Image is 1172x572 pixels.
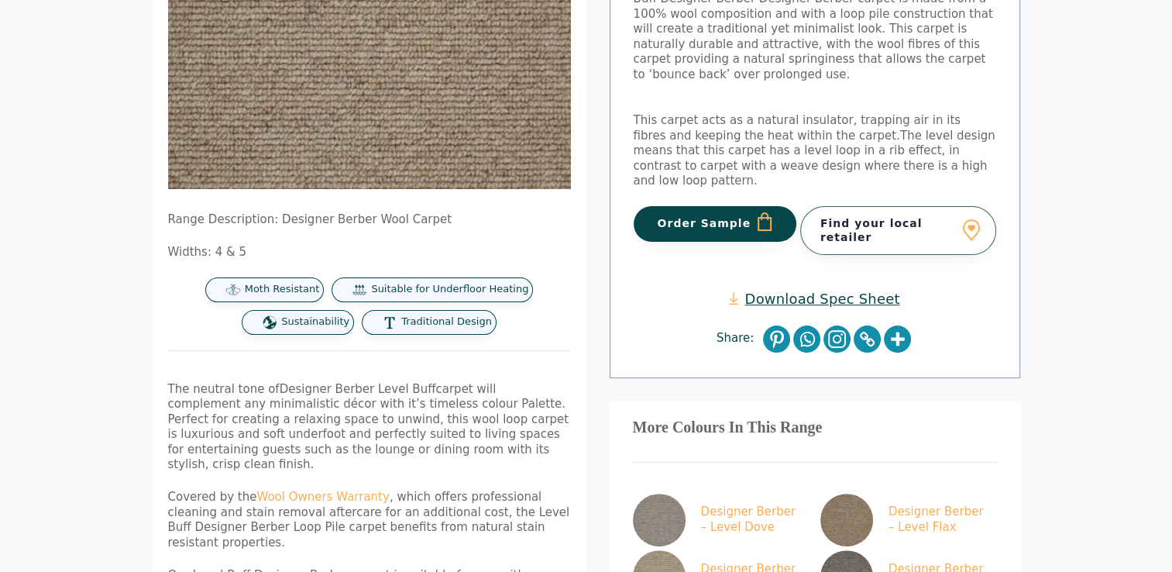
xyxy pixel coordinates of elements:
[401,315,492,329] span: Traditional Design
[823,326,851,353] a: Instagram
[168,490,570,550] span: Covered by the , which offers professional cleaning and stain removal aftercare for an additional...
[168,212,571,228] p: Range Description: Designer Berber Wool Carpet
[634,129,995,188] span: The level design means that this carpet has a level loop in a rib effect, in contrast to carpet w...
[820,494,991,546] a: Designer Berber – Level Flax
[884,326,911,353] a: More
[633,494,803,546] a: Designer Berber – Level Dove
[800,206,996,254] a: Find your local retailer
[729,290,899,308] a: Download Spec Sheet
[168,382,571,473] p: The neutral tone of carpet will complement any minimalistic décor with it’s timeless colour Palet...
[717,331,761,346] span: Share:
[280,382,436,396] span: Designer Berber Level Buff
[634,113,961,143] span: This carpet acts as a natural insulator, trapping air in its fibres and keeping the heat within t...
[371,283,528,296] span: Suitable for Underfloor Heating
[633,425,997,431] h3: More Colours In This Range
[245,283,320,296] span: Moth Resistant
[763,326,790,353] a: Pinterest
[634,206,797,242] button: Order Sample
[168,245,571,260] p: Widths: 4 & 5
[281,315,349,329] span: Sustainability
[854,326,881,353] a: Copy Link
[793,326,820,353] a: Whatsapp
[256,490,389,504] a: Wool Owners Warranty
